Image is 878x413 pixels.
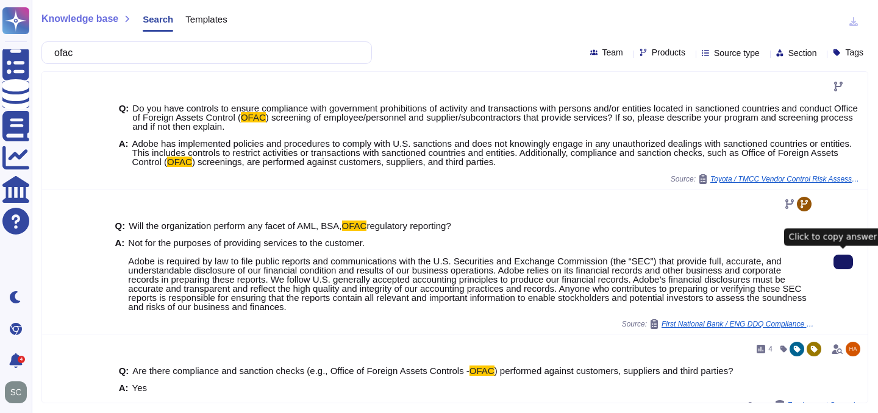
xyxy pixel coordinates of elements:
span: ) screenings, are performed against customers, suppliers, and third parties. [192,157,496,167]
mark: OFAC [469,365,494,376]
span: Not for the purposes of providing services to the customer. Adobe is required by law to file publ... [128,238,806,312]
span: Will the organization perform any facet of AML, BSA, [129,221,341,231]
img: user [5,381,27,403]
b: Q: [115,221,126,230]
span: Templates [185,15,227,24]
span: 4 [768,345,773,353]
span: Source type [714,49,760,57]
span: ) screening of employee/personnel and supplier/subcontractors that provide services? If so, pleas... [132,112,852,132]
span: regulatory reporting? [366,221,451,231]
span: Yes [132,383,147,393]
img: user [846,342,860,356]
mark: OFAC [167,157,192,167]
b: A: [119,383,129,392]
b: A: [119,139,129,166]
b: Q: [119,104,129,131]
b: Q: [119,366,129,375]
span: Toyota / TMCC Vendor Control Risk Assessment Adobe eSign (1) [710,175,863,183]
mark: OFAC [342,221,367,231]
button: user [2,379,35,406]
span: Knowledge base [41,14,118,24]
span: Are there compliance and sanction checks (e.g., Office of Foreign Assets Controls - [132,365,469,376]
span: Source: [622,319,814,329]
span: Do you have controls to ensure compliance with government prohibitions of activity and transactio... [132,103,858,122]
mark: OFAC [241,112,266,122]
span: Section [788,49,817,57]
div: 4 [18,356,25,363]
span: Team [602,48,623,57]
span: Tags [845,48,863,57]
span: Employment Screening [787,401,863,409]
span: Products [652,48,685,57]
span: Search [143,15,173,24]
span: ) performed against customers, suppliers and third parties? [494,365,733,376]
span: Source: [671,174,863,184]
span: Adobe has implemented policies and procedures to comply with U.S. sanctions and does not knowingl... [132,138,852,167]
input: Search a question or template... [48,42,359,63]
b: A: [115,238,125,311]
span: First National Bank / ENG DDQ Compliance Sample [662,320,814,328]
span: Source: [748,400,863,410]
